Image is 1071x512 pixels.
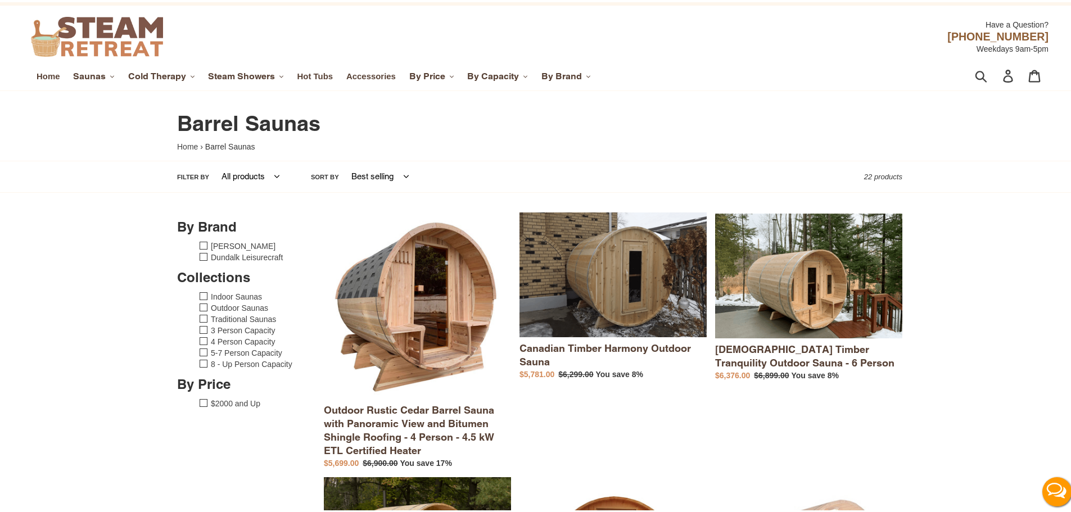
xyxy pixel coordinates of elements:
[536,66,596,83] button: By Brand
[467,69,519,80] span: By Capacity
[981,62,1011,87] input: Search
[211,324,275,333] a: 3 Person Capacity
[211,251,283,260] a: Dundalk Leisurecraft
[211,312,276,321] a: Traditional Saunas
[211,397,260,406] a: $2000 and Up
[208,69,275,80] span: Steam Showers
[177,140,198,149] a: Home
[202,66,290,83] button: Steam Showers
[462,66,534,83] button: By Capacity
[177,139,902,150] nav: breadcrumbs
[205,140,255,149] span: Barrel Saunas
[297,69,333,79] span: Hot Tubs
[211,335,275,344] a: 4 Person Capacity
[977,42,1049,51] span: Weekdays 9am-5pm
[292,67,339,81] a: Hot Tubs
[177,108,320,134] span: Barrel Saunas
[73,69,106,80] span: Saunas
[177,373,315,390] h3: By Price
[211,357,292,366] a: 8 - Up Person Capacity
[67,66,120,83] button: Saunas
[404,66,460,83] button: By Price
[211,239,275,248] a: [PERSON_NAME]
[123,66,201,83] button: Cold Therapy
[177,169,209,180] label: Filter by
[211,290,262,299] a: Indoor Saunas
[211,346,282,355] a: 5-7 Person Capacity
[211,301,268,310] a: Outdoor Saunas
[311,169,339,180] label: Sort by
[341,67,401,81] a: Accessories
[177,216,315,233] h3: By Brand
[947,28,1049,40] span: [PHONE_NUMBER]
[370,11,1049,28] div: Have a Question?
[37,69,60,79] span: Home
[31,15,163,55] img: Steam Retreat
[346,69,396,79] span: Accessories
[177,266,315,283] h3: Collections
[541,69,582,80] span: By Brand
[128,69,186,80] span: Cold Therapy
[409,69,445,80] span: By Price
[864,170,902,179] span: 22 products
[31,67,65,81] a: Home
[200,140,203,149] span: ›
